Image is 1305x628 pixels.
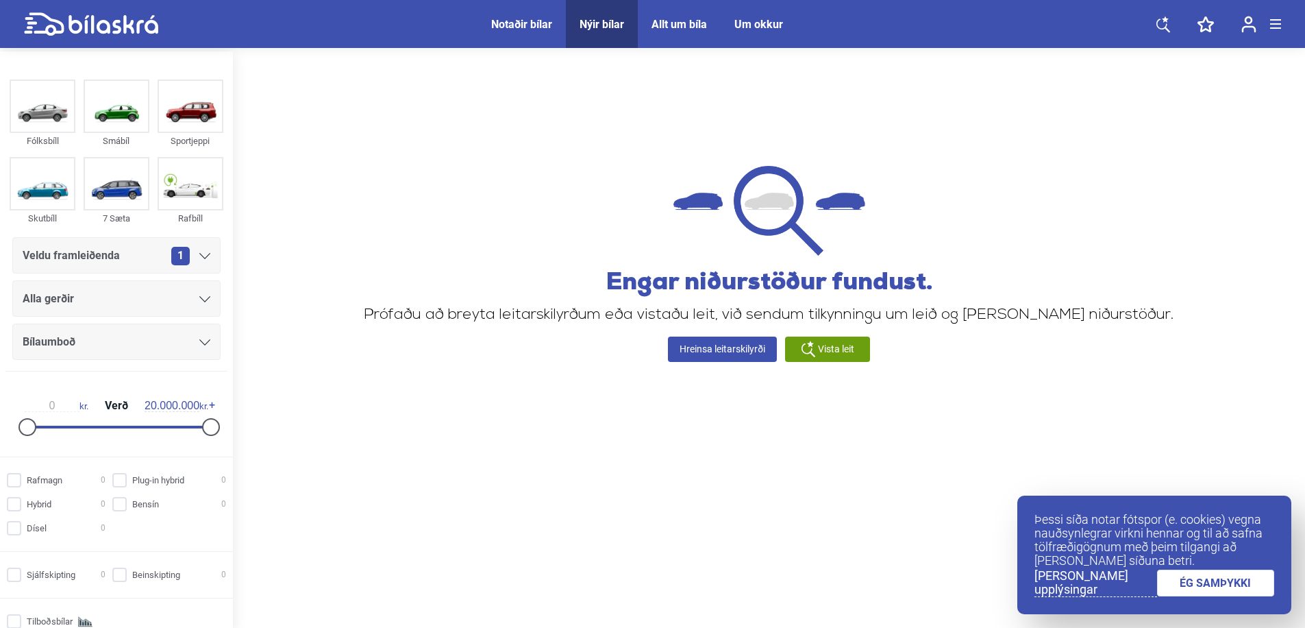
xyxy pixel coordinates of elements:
[132,568,180,582] span: Beinskipting
[101,568,105,582] span: 0
[221,568,226,582] span: 0
[23,289,74,309] span: Alla gerðir
[158,210,223,226] div: Rafbíll
[364,269,1174,297] h2: Engar niðurstöður fundust.
[84,210,149,226] div: 7 Sæta
[668,337,777,362] a: Hreinsa leitarskilyrði
[171,247,190,265] span: 1
[101,473,105,487] span: 0
[101,400,132,411] span: Verð
[132,497,159,511] span: Bensín
[27,521,47,535] span: Dísel
[27,473,62,487] span: Rafmagn
[23,333,75,352] span: Bílaumboð
[1157,570,1275,596] a: ÉG SAMÞYKKI
[818,342,854,357] span: Vista leit
[673,166,865,256] img: not found
[27,497,51,511] span: Hybrid
[84,133,149,149] div: Smábíl
[158,133,223,149] div: Sportjeppi
[27,568,75,582] span: Sjálfskipting
[364,308,1174,323] p: Prófaðu að breyta leitarskilyrðum eða vistaðu leit, við sendum tilkynningu um leið og [PERSON_NAM...
[221,497,226,511] span: 0
[1034,569,1157,597] a: [PERSON_NAME] upplýsingar
[25,400,88,412] span: kr.
[23,246,120,265] span: Veldu framleiðenda
[651,18,707,31] a: Allt um bíla
[145,400,208,412] span: kr.
[132,473,184,487] span: Plug-in hybrid
[1034,513,1274,568] p: Þessi síða notar fótspor (e. cookies) vegna nauðsynlegrar virkni hennar og til að safna tölfræðig...
[491,18,552,31] a: Notaðir bílar
[101,497,105,511] span: 0
[580,18,624,31] a: Nýir bílar
[734,18,783,31] a: Um okkur
[101,521,105,535] span: 0
[221,473,226,487] span: 0
[10,210,75,226] div: Skutbíll
[1241,16,1256,33] img: user-login.svg
[10,133,75,149] div: Fólksbíll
